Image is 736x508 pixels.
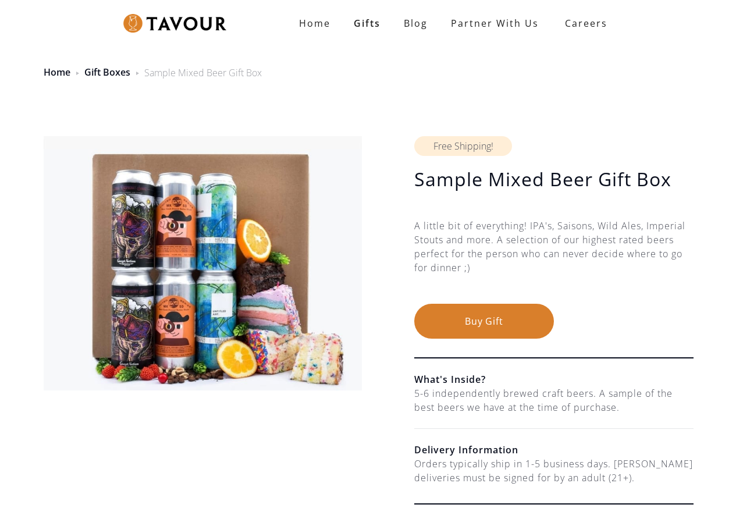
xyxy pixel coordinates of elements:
a: partner with us [439,12,550,35]
a: Blog [392,12,439,35]
a: Gift Boxes [84,66,130,79]
div: Orders typically ship in 1-5 business days. [PERSON_NAME] deliveries must be signed for by an adu... [414,457,694,485]
div: 5-6 independently brewed craft beers. A sample of the best beers we have at the time of purchase. [414,386,694,414]
a: Home [44,66,70,79]
a: Careers [550,7,616,40]
a: Gifts [342,12,392,35]
a: Home [287,12,342,35]
h6: Delivery Information [414,443,694,457]
div: Sample Mixed Beer Gift Box [144,66,262,80]
strong: Careers [565,12,607,35]
div: Free Shipping! [414,136,512,156]
div: A little bit of everything! IPA's, Saisons, Wild Ales, Imperial Stouts and more. A selection of o... [414,219,694,304]
h6: What's Inside? [414,372,694,386]
h1: Sample Mixed Beer Gift Box [414,168,694,191]
strong: Home [299,17,330,30]
button: Buy Gift [414,304,554,339]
